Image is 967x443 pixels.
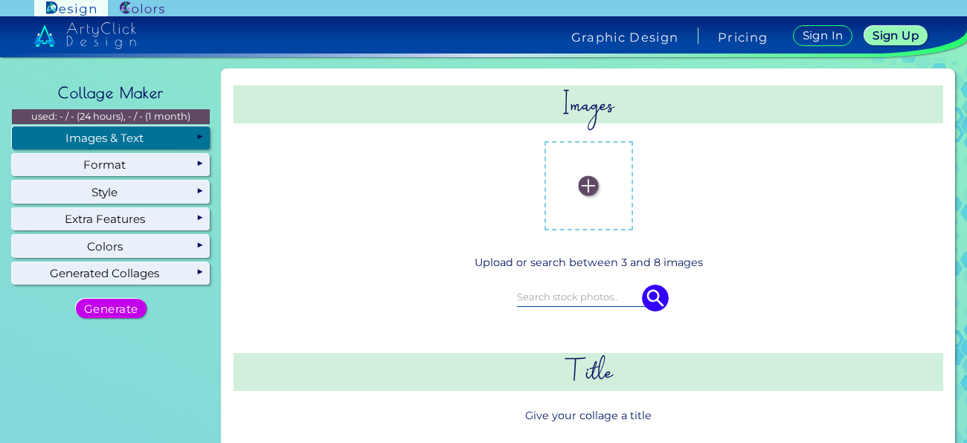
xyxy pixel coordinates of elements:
[804,30,841,41] h5: Sign In
[51,77,171,109] h2: Collage Maker
[571,31,678,43] h4: Graphic Design
[234,353,943,391] h2: Title
[234,85,943,123] h2: Images
[579,175,599,195] img: icon_plus_white.svg
[867,27,924,45] a: Sign Up
[234,402,943,430] p: Give your collage a title
[796,26,849,45] a: Sign In
[12,262,210,285] div: Generated Collages
[34,22,137,49] img: artyclick_design_logo_white_combined_path.svg
[517,289,660,305] input: Search stock photos..
[12,126,210,149] div: Images & Text
[120,1,164,16] img: ArtyClick Colors logo
[240,254,937,271] p: Upload or search between 3 and 8 images
[12,109,210,124] p: used: - / - (24 hours), - / - (1 month)
[718,31,768,43] a: Pricing
[87,303,135,314] h5: Generate
[12,181,210,203] div: Style
[875,30,916,41] h5: Sign Up
[12,208,210,230] div: Extra Features
[642,285,669,311] img: icon search
[12,154,210,176] div: Format
[12,235,210,257] div: Colors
